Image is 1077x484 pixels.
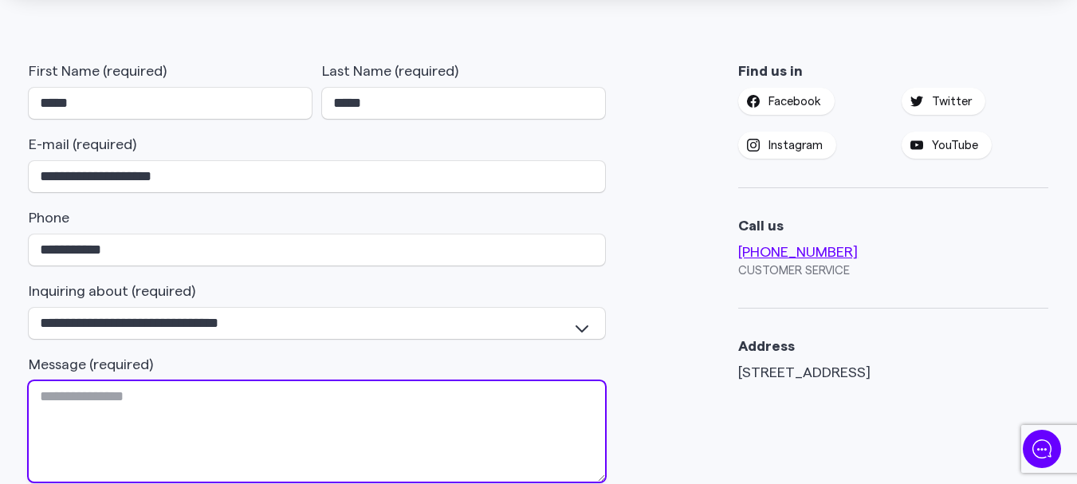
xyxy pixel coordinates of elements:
[29,282,195,300] label: Inquiring about (required)
[738,88,835,116] a: Facebook
[738,337,1048,355] p: Address
[932,139,978,153] span: YouTube
[103,241,191,254] span: New conversation
[24,97,295,123] h1: How can we help...
[1023,430,1061,468] iframe: gist-messenger-bubble-iframe
[738,263,1048,280] p: Customer Service
[25,231,294,263] button: New conversation
[738,62,1048,80] p: Find us in
[24,26,49,51] img: Company Logo
[738,217,1048,234] p: Call us
[29,136,136,153] label: E-mail (required)
[902,132,992,159] a: YouTube
[768,139,823,153] span: Instagram
[738,132,836,159] a: Instagram
[902,88,985,116] a: Twitter
[29,356,153,373] label: Message (required)
[29,209,69,226] label: Phone
[738,245,858,259] a: [PHONE_NUMBER]
[738,364,1048,381] address: [STREET_ADDRESS]
[133,381,202,392] span: We run on Gist
[24,126,295,203] h2: Welcome to RealtyFlow . Let's chat — Start a new conversation below.
[932,95,972,109] span: Twitter
[768,95,821,109] span: Facebook
[322,62,458,80] label: Last Name (required)
[29,62,167,80] label: First Name (required)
